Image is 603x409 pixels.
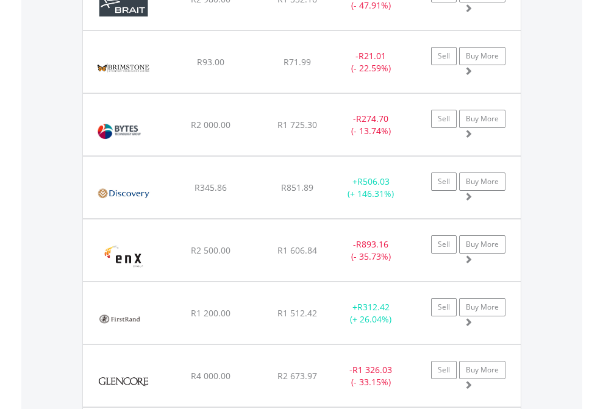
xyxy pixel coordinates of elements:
a: Sell [431,235,457,254]
span: R2 500.00 [191,244,230,256]
span: R851.89 [281,182,313,193]
a: Sell [431,47,457,65]
span: R2 000.00 [191,119,230,130]
a: Buy More [459,361,505,379]
a: Buy More [459,235,505,254]
span: R1 725.30 [277,119,317,130]
div: + (+ 146.31%) [333,176,409,200]
div: - (- 33.15%) [333,364,409,388]
span: R1 512.42 [277,307,317,319]
span: R1 326.03 [352,364,392,375]
img: EQU.ZA.DSY.png [89,172,158,215]
img: EQU.ZA.BYI.png [89,109,151,152]
div: - (- 22.59%) [333,50,409,74]
a: Sell [431,361,457,379]
span: R893.16 [356,238,388,250]
span: R345.86 [194,182,227,193]
a: Sell [431,110,457,128]
a: Buy More [459,172,505,191]
img: EQU.ZA.ENX.png [89,235,158,278]
span: R312.42 [357,301,390,313]
div: - (- 35.73%) [333,238,409,263]
div: - (- 13.74%) [333,113,409,137]
img: EQU.ZA.FSR.png [89,297,151,341]
img: EQU.ZA.GLN.png [89,360,158,404]
span: R1 606.84 [277,244,317,256]
a: Buy More [459,47,505,65]
span: R1 200.00 [191,307,230,319]
a: Buy More [459,110,505,128]
span: R506.03 [357,176,390,187]
span: R71.99 [284,56,311,68]
a: Sell [431,298,457,316]
span: R2 673.97 [277,370,317,382]
span: R274.70 [356,113,388,124]
a: Buy More [459,298,505,316]
img: EQU.ZA.BRT.png [89,46,158,90]
span: R93.00 [197,56,224,68]
a: Sell [431,172,457,191]
span: R21.01 [359,50,386,62]
span: R4 000.00 [191,370,230,382]
div: + (+ 26.04%) [333,301,409,325]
